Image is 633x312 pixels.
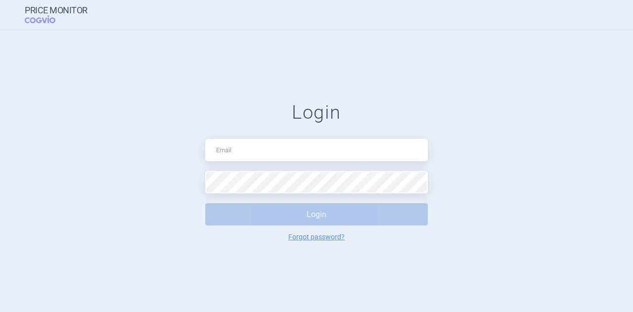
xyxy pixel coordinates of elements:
[205,139,428,161] input: Email
[205,101,428,124] h1: Login
[25,5,88,15] strong: Price Monitor
[25,5,88,24] a: Price MonitorCOGVIO
[25,15,69,23] span: COGVIO
[205,203,428,225] button: Login
[288,233,345,240] a: Forgot password?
